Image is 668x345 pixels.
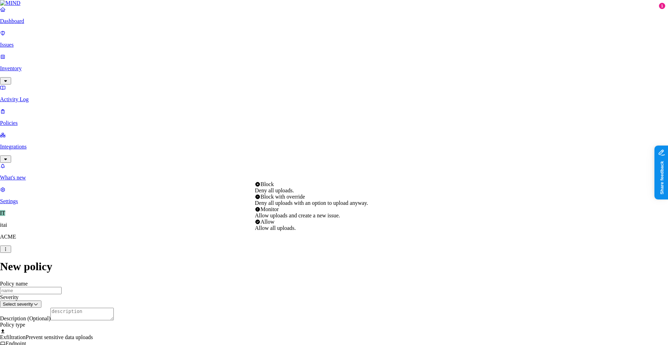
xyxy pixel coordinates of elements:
span: Block with override [261,194,305,200]
span: Block [261,181,274,187]
span: Allow [261,219,275,225]
span: Allow all uploads. [255,225,296,231]
span: Allow uploads and create a new issue. [255,212,340,218]
span: Deny all uploads. [255,187,294,193]
span: Deny all uploads with an option to upload anyway. [255,200,368,206]
span: Monitor [261,206,279,212]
